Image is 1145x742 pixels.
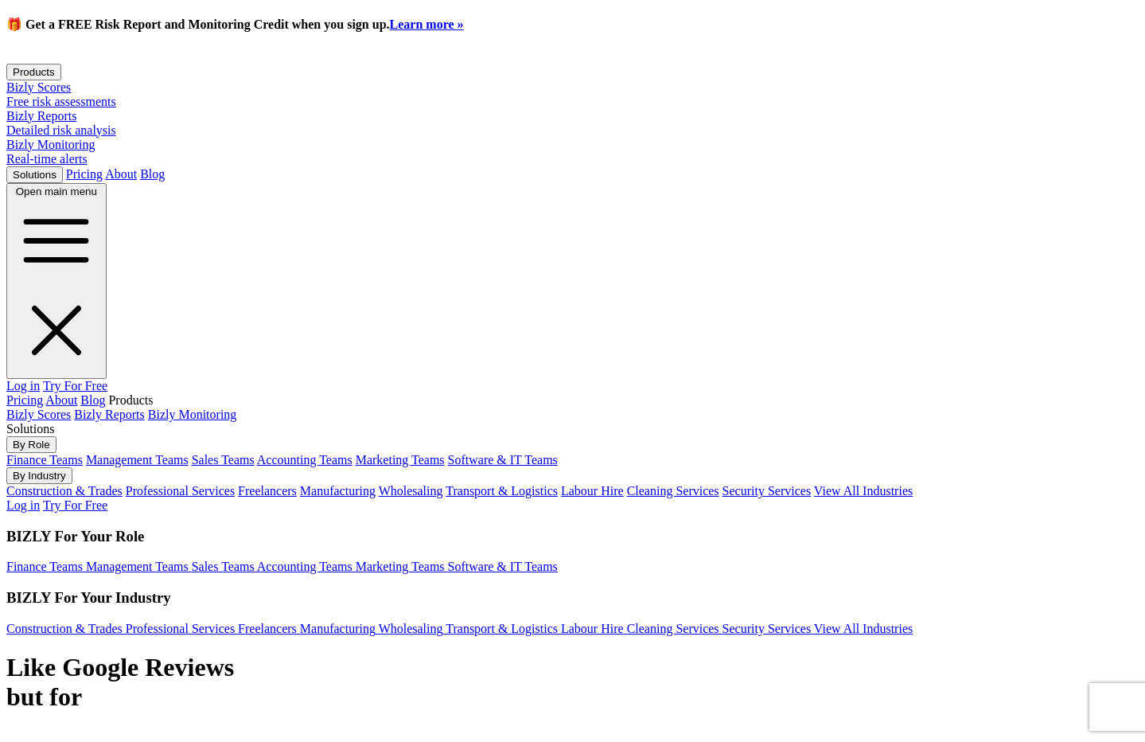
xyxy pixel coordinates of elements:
[379,622,443,635] span: Wholesaling
[6,560,86,573] a: Finance Teams
[126,622,238,635] a: Professional Services
[140,167,165,181] a: Blog
[86,453,189,467] a: Management Teams
[6,95,1139,109] div: Free risk assessments
[6,138,1139,166] a: Bizly Monitoring Real-time alerts
[390,18,464,31] a: Learn more »
[356,453,445,467] a: Marketing Teams
[6,80,1139,109] a: Bizly Scores Free risk assessments
[627,484,719,498] a: Cleaning Services
[356,560,445,573] span: Marketing Teams
[192,560,257,573] a: Sales Teams
[6,560,83,573] span: Finance Teams
[148,408,237,421] a: Bizly Monitoring
[6,64,61,80] button: Products
[814,622,913,635] a: View All Industries
[722,484,812,498] a: Security Services
[257,560,356,573] a: Accounting Teams
[192,453,255,467] a: Sales Teams
[257,453,352,467] a: Accounting Teams
[814,484,913,498] a: View All Industries
[108,393,153,407] a: Products
[105,167,137,181] a: About
[80,393,105,407] a: Blog
[6,622,123,635] span: Construction & Trades
[446,484,558,498] a: Transport & Logistics
[6,528,1139,545] h3: BIZLY For Your Role
[722,622,814,635] a: Security Services
[627,622,719,635] span: Cleaning Services
[43,379,107,392] a: Try For Free
[6,422,54,435] a: Solutions
[379,622,446,635] a: Wholesaling
[66,167,103,181] a: Pricing
[13,470,66,482] span: By Industry
[6,138,1139,152] div: Bizly Monitoring
[126,622,235,635] span: Professional Services
[6,453,83,467] a: Finance Teams
[6,436,56,453] button: By Role
[86,560,189,573] span: Management Teams
[379,484,443,498] a: Wholesaling
[192,560,255,573] span: Sales Teams
[238,622,297,635] span: Freelancers
[300,622,376,635] span: Manufacturing
[6,152,1139,166] div: Real-time alerts
[6,467,72,484] button: By Industry
[561,484,624,498] a: Labour Hire
[6,408,71,421] a: Bizly Scores
[627,622,722,635] a: Cleaning Services
[6,622,126,635] a: Construction & Trades
[6,80,1139,95] div: Bizly Scores
[446,622,558,635] span: Transport & Logistics
[561,622,624,635] span: Labour Hire
[6,109,1139,123] div: Bizly Reports
[6,166,63,183] button: Solutions
[45,393,77,407] a: About
[300,622,379,635] a: Manufacturing
[6,484,123,498] a: Construction & Trades
[74,408,144,421] a: Bizly Reports
[238,484,297,498] a: Freelancers
[6,183,107,379] button: Open main menu
[257,560,352,573] span: Accounting Teams
[126,484,235,498] a: Professional Services
[13,439,50,451] span: By Role
[86,560,192,573] a: Management Teams
[6,17,1139,32] h4: 🎁 Get a FREE Risk Report and Monitoring Credit when you sign up.
[561,622,627,635] a: Labour Hire
[6,109,1139,138] a: Bizly Reports Detailed risk analysis
[6,589,1139,607] h3: BIZLY For Your Industry
[6,393,43,407] a: Pricing
[356,560,448,573] a: Marketing Teams
[238,622,300,635] a: Freelancers
[448,453,558,467] a: Software & IT Teams
[448,560,558,573] a: Software & IT Teams
[446,622,561,635] a: Transport & Logistics
[300,484,376,498] a: Manufacturing
[6,123,1139,138] div: Detailed risk analysis
[6,379,40,392] a: Log in
[16,185,97,197] span: Open main menu
[6,498,40,512] a: Log in
[43,498,107,512] a: Try For Free
[722,622,812,635] span: Security Services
